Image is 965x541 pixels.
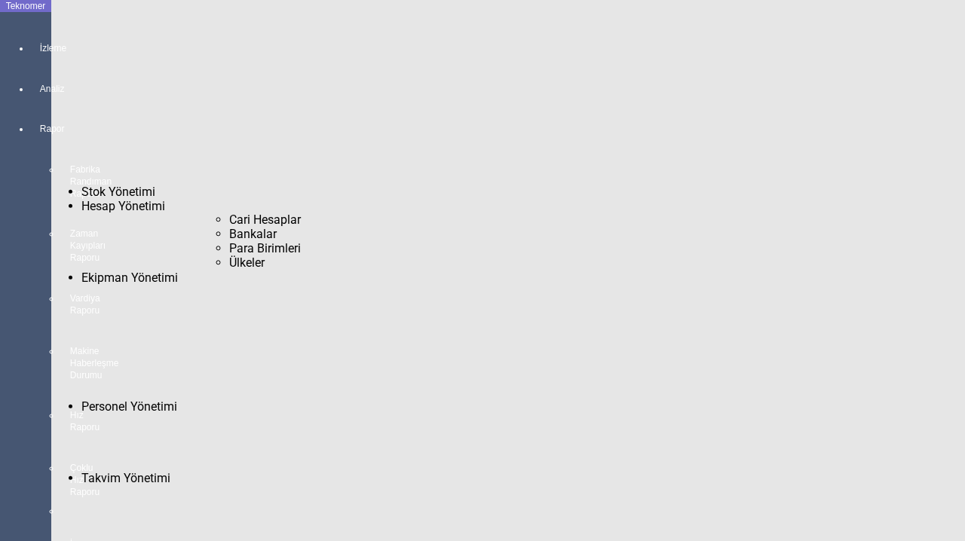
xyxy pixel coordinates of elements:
[229,241,301,255] span: Para Birimleri
[229,212,301,227] span: Cari Hesaplar
[81,471,170,485] span: Takvim Yönetimi
[229,227,277,241] span: Bankalar
[229,255,265,270] span: Ülkeler
[81,185,155,199] span: Stok Yönetimi
[81,399,177,414] span: Personel Yönetimi
[81,199,165,213] span: Hesap Yönetimi
[81,270,178,285] span: Ekipman Yönetimi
